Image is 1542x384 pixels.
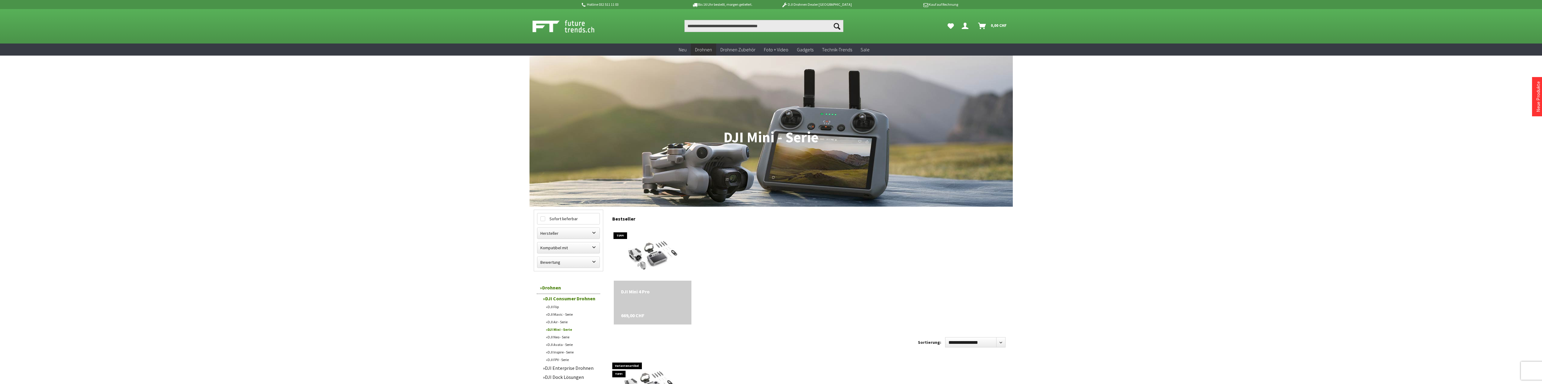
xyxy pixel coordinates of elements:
span: Gadgets [797,47,813,53]
label: Hersteller [537,228,600,239]
a: Gadgets [793,44,818,56]
span: Technik-Trends [822,47,852,53]
p: Kauf auf Rechnung [864,1,958,8]
span: Sale [861,47,870,53]
span: Neu [679,47,687,53]
button: Suchen [831,20,843,32]
a: Foto + Video [760,44,793,56]
span: 669,00 CHF [621,312,644,319]
h1: DJI Mini - Serie [534,130,1009,145]
a: DJI Dock Lösungen [540,373,600,382]
label: Kompatibel mit [537,242,600,253]
input: Produkt, Marke, Kategorie, EAN, Artikelnummer… [684,20,843,32]
p: Hotline 032 511 11 03 [581,1,675,8]
a: Warenkorb [976,20,1010,32]
div: Bestseller [612,210,1009,225]
a: DJI Inspire - Serie [543,348,600,356]
img: DJI Mini 4 Pro [619,226,687,281]
span: Drohnen [695,47,712,53]
a: DJI Consumer Drohnen [540,294,600,303]
span: 0,00 CHF [991,21,1007,30]
p: DJI Drohnen Dealer [GEOGRAPHIC_DATA] [769,1,864,8]
img: Shop Futuretrends - zur Startseite wechseln [533,19,608,34]
a: DJI Air - Serie [543,318,600,326]
a: DJI Flip [543,303,600,311]
label: Sofort lieferbar [537,213,600,224]
a: Drohnen [537,282,600,294]
a: DJI FPV - Serie [543,356,600,363]
a: DJI Mini - Serie [543,326,600,333]
a: Sale [856,44,874,56]
label: Sortierung: [918,337,941,347]
a: DJI Mini 4 Pro 669,00 CHF [621,288,684,295]
a: Neue Produkte [1535,81,1541,112]
p: Bis 16 Uhr bestellt, morgen geliefert. [675,1,769,8]
a: Drohnen [691,44,716,56]
a: DJI Mavic - Serie [543,311,600,318]
a: Drohnen Zubehör [716,44,760,56]
a: Meine Favoriten [945,20,957,32]
label: Bewertung [537,257,600,268]
a: DJI Neo - Serie [543,333,600,341]
a: Dein Konto [959,20,973,32]
a: Technik-Trends [818,44,856,56]
a: DJI Avata - Serie [543,341,600,348]
a: Neu [674,44,691,56]
span: Drohnen Zubehör [720,47,755,53]
a: DJI Enterprise Drohnen [540,363,600,373]
div: DJI Mini 4 Pro [621,288,684,295]
span: Foto + Video [764,47,788,53]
